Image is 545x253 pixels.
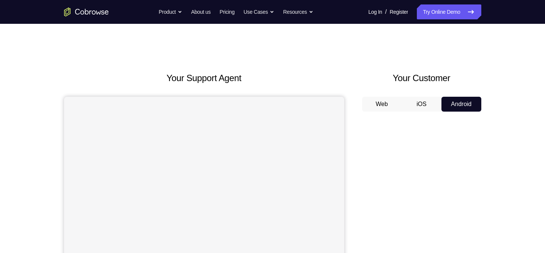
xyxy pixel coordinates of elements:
[219,4,234,19] a: Pricing
[390,4,408,19] a: Register
[441,97,481,112] button: Android
[417,4,481,19] a: Try Online Demo
[64,7,109,16] a: Go to the home page
[385,7,387,16] span: /
[362,97,402,112] button: Web
[64,71,344,85] h2: Your Support Agent
[368,4,382,19] a: Log In
[402,97,441,112] button: iOS
[159,4,182,19] button: Product
[362,71,481,85] h2: Your Customer
[283,4,313,19] button: Resources
[191,4,210,19] a: About us
[244,4,274,19] button: Use Cases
